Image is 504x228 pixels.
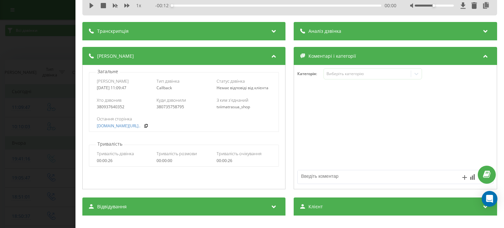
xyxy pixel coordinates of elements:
div: Accessibility label [171,4,174,7]
div: 00:00:26 [97,158,152,163]
span: Остання сторінка [97,116,132,122]
span: З ким з'єднаний [217,97,248,103]
div: Виберіть категорію [326,71,409,76]
span: Тривалість очікування [217,151,262,156]
span: 00:00 [385,2,396,9]
span: 1 x [136,2,141,9]
span: [PERSON_NAME] [97,78,129,84]
span: Куди дзвонили [157,97,186,103]
div: tviimatrasua_shop [217,105,271,109]
div: Accessibility label [432,4,435,7]
p: Загальне [96,68,120,75]
div: 380735758795 [157,105,212,109]
span: - 00:12 [156,2,172,9]
span: Аналіз дзвінка [309,28,342,34]
span: Хто дзвонив [97,97,121,103]
span: Клієнт [309,203,323,210]
span: [PERSON_NAME] [97,53,134,59]
span: Тип дзвінка [157,78,180,84]
p: Тривалість [96,141,124,147]
a: [DOMAIN_NAME][URL].. [97,124,140,128]
h4: Категорія : [298,72,324,76]
span: Тривалість дзвінка [97,151,134,156]
div: 380937640352 [97,105,152,109]
div: 00:00:26 [217,158,271,163]
div: [DATE] 11:09:47 [97,86,152,90]
div: Open Intercom Messenger [482,191,497,207]
span: Callback [157,85,172,91]
span: Тривалість розмови [157,151,197,156]
span: Статус дзвінка [217,78,245,84]
div: 00:00:00 [157,158,212,163]
span: Транскрипція [97,28,129,34]
span: Коментарі і категорії [309,53,356,59]
span: Немає відповіді від клієнта [217,85,268,91]
span: Відвідування [97,203,127,210]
